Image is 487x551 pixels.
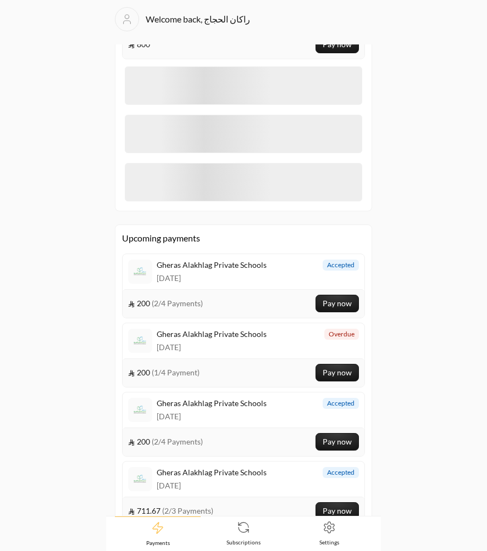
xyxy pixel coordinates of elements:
[146,539,170,547] span: Payments
[316,36,359,53] button: Pay now
[128,505,213,516] span: 711.67
[128,39,150,50] span: 800
[157,342,267,353] span: [DATE]
[128,436,203,447] span: 200
[130,331,150,351] img: Logo
[316,295,359,312] button: Pay now
[152,368,200,377] span: ( 1/4 Payment )
[157,260,267,271] span: Gheras Alakhlag Private Schools
[316,433,359,451] button: Pay now
[152,299,203,308] span: ( 2/4 Payments )
[329,330,355,339] span: overdue
[157,398,267,409] span: Gheras Alakhlag Private Schools
[162,506,213,515] span: ( 2/3 Payments )
[157,480,267,491] span: [DATE]
[152,437,203,446] span: ( 2/4 Payments )
[130,469,150,489] img: Logo
[201,516,286,550] a: Subscriptions
[128,367,200,378] span: 200
[115,516,201,551] a: Payments
[157,411,267,422] span: [DATE]
[226,538,261,546] span: Subscriptions
[122,323,365,387] a: LogoGheras Alakhlag Private Schools[DATE]overdue 200 (1/4 Payment)Pay now
[122,461,365,526] a: LogoGheras Alakhlag Private Schools[DATE]accepted 711.67 (2/3 Payments)Pay now
[122,392,365,457] a: LogoGheras Alakhlag Private Schools[DATE]accepted 200 (2/4 Payments)Pay now
[327,261,355,269] span: accepted
[122,254,365,318] a: LogoGheras Alakhlag Private Schools[DATE]accepted 200 (2/4 Payments)Pay now
[319,538,339,546] span: Settings
[128,298,203,309] span: 200
[122,232,365,245] span: Upcoming payments
[146,13,250,26] h2: Welcome back, راكان الحجاج
[157,273,267,284] span: [DATE]
[327,468,355,477] span: accepted
[130,262,150,282] img: Logo
[157,467,267,478] span: Gheras Alakhlag Private Schools
[316,502,359,520] button: Pay now
[327,399,355,408] span: accepted
[157,329,267,340] span: Gheras Alakhlag Private Schools
[286,516,372,550] a: Settings
[316,364,359,381] button: Pay now
[130,400,150,420] img: Logo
